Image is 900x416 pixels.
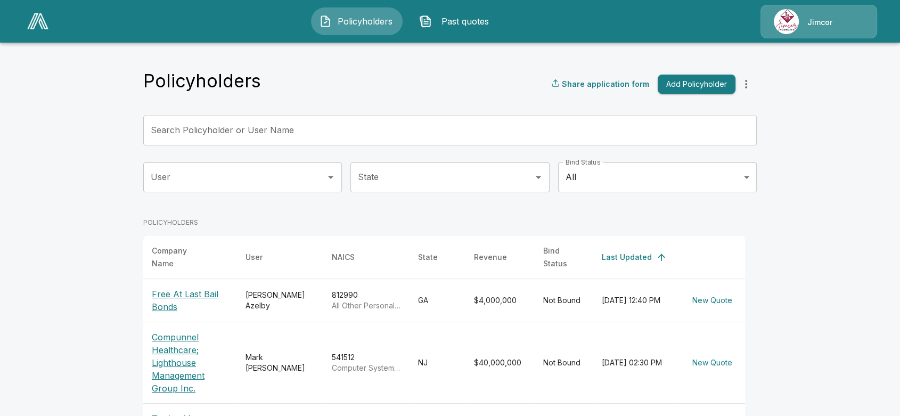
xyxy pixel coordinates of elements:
[27,13,48,29] img: AA Logo
[535,322,593,403] td: Not Bound
[658,75,735,94] button: Add Policyholder
[566,158,600,167] label: Bind Status
[558,162,757,192] div: All
[246,352,315,373] div: Mark [PERSON_NAME]
[531,170,546,185] button: Open
[465,279,535,322] td: $4,000,000
[332,300,401,311] p: All Other Personal Services
[143,70,261,92] h4: Policyholders
[474,251,507,264] div: Revenue
[332,290,401,311] div: 812990
[332,363,401,373] p: Computer Systems Design Services
[323,170,338,185] button: Open
[246,251,263,264] div: User
[593,322,680,403] td: [DATE] 02:30 PM
[465,322,535,403] td: $40,000,000
[562,78,649,89] p: Share application form
[419,15,432,28] img: Past quotes Icon
[319,15,332,28] img: Policyholders Icon
[688,353,737,373] button: New Quote
[336,15,395,28] span: Policyholders
[152,331,228,395] p: Compunnel Healthcare; Lighthouse Management Group Inc.
[332,352,401,373] div: 541512
[593,279,680,322] td: [DATE] 12:40 PM
[535,236,593,279] th: Bind Status
[436,15,495,28] span: Past quotes
[152,288,228,313] p: Free At Last Bail Bonds
[143,218,745,227] p: POLICYHOLDERS
[735,74,757,95] button: more
[535,279,593,322] td: Not Bound
[410,322,465,403] td: NJ
[688,291,737,311] button: New Quote
[332,251,355,264] div: NAICS
[311,7,403,35] button: Policyholders IconPolicyholders
[602,251,652,264] div: Last Updated
[418,251,438,264] div: State
[411,7,503,35] button: Past quotes IconPast quotes
[410,279,465,322] td: GA
[653,75,735,94] a: Add Policyholder
[152,244,209,270] div: Company Name
[246,290,315,311] div: [PERSON_NAME] Azelby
